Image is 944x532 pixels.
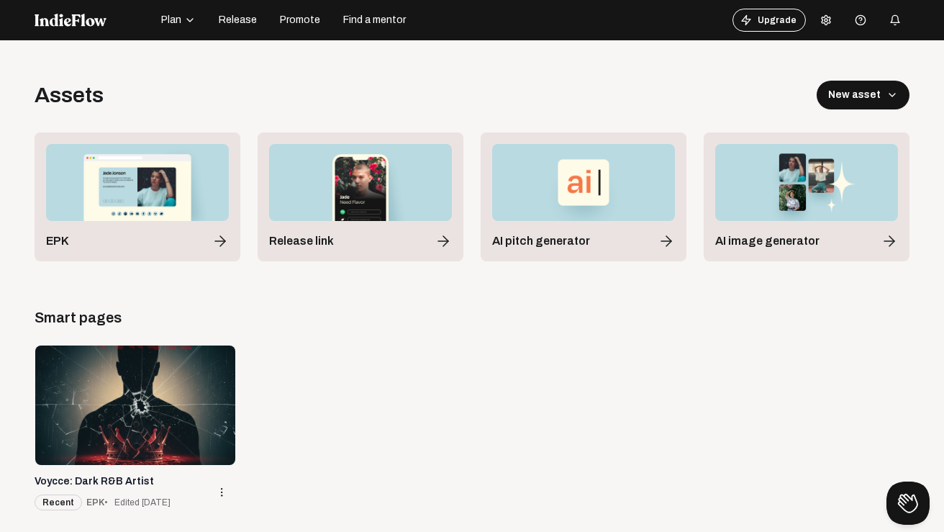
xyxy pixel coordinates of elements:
span: AI pitch generator [492,233,590,250]
span: EPK [86,497,104,508]
button: Upgrade [732,9,806,32]
span: Find a mentor [343,13,406,27]
button: Find a mentor [335,9,414,32]
mat-icon: more_vert [215,486,228,499]
span: • Edited [DATE] [104,497,171,508]
img: Release-link.png [269,144,452,221]
img: EPK.png [46,144,229,221]
img: AI-Image-Generator.png [715,144,898,221]
div: Recent [35,495,82,510]
button: New asset [817,81,909,109]
button: Plan [153,9,204,32]
span: Release [219,13,257,27]
span: Plan [161,13,181,27]
iframe: Toggle Customer Support [886,482,930,525]
span: EPK [46,233,69,250]
span: AI image generator [715,233,820,250]
img: AI-Pitch-Generator.png [492,144,675,221]
div: Voycce: Dark R&B Artist [35,474,207,489]
button: Release [210,9,265,32]
img: indieflow-logo-white.svg [35,14,106,27]
span: Promote [280,13,320,27]
button: Promote [271,9,329,32]
span: Release link [269,233,334,250]
div: Assets [35,82,104,108]
div: Smart pages [35,307,909,328]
